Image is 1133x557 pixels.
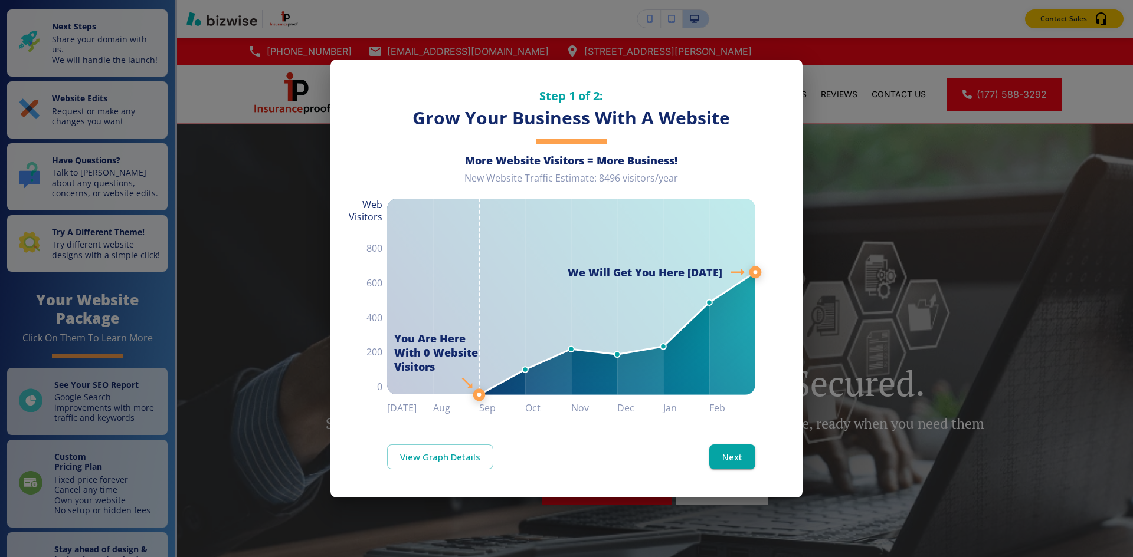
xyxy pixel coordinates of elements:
div: New Website Traffic Estimate: 8496 visitors/year [387,172,755,194]
a: View Graph Details [387,444,493,469]
h6: Oct [525,400,571,416]
h3: Grow Your Business With A Website [387,106,755,130]
h6: Feb [709,400,755,416]
h5: Step 1 of 2: [387,88,755,104]
h6: Nov [571,400,617,416]
h6: Aug [433,400,479,416]
button: Next [709,444,755,469]
h6: Dec [617,400,663,416]
h6: [DATE] [387,400,433,416]
h6: Jan [663,400,709,416]
h6: Sep [479,400,525,416]
h6: More Website Visitors = More Business! [387,153,755,167]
